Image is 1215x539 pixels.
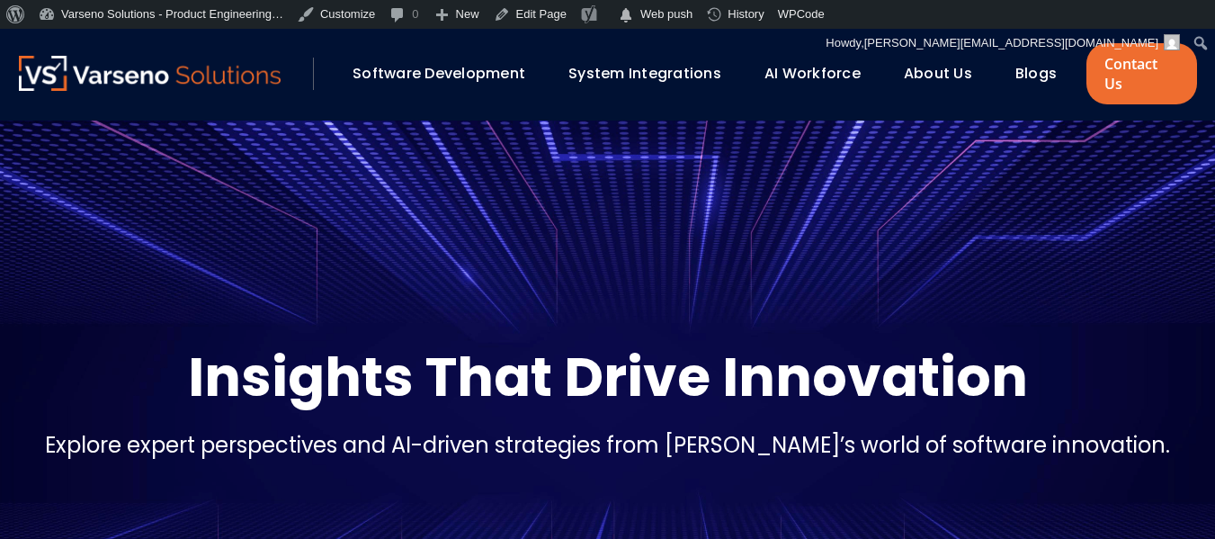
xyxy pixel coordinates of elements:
[559,58,746,89] div: System Integrations
[1006,58,1082,89] div: Blogs
[19,56,281,91] img: Varseno Solutions – Product Engineering & IT Services
[895,58,997,89] div: About Us
[904,63,972,84] a: About Us
[1015,63,1057,84] a: Blogs
[344,58,550,89] div: Software Development
[19,56,281,92] a: Varseno Solutions – Product Engineering & IT Services
[864,36,1158,49] span: [PERSON_NAME][EMAIL_ADDRESS][DOMAIN_NAME]
[1086,43,1196,104] a: Contact Us
[755,58,886,89] div: AI Workforce
[45,429,1170,462] p: Explore expert perspectives and AI-driven strategies from [PERSON_NAME]’s world of software innov...
[819,29,1187,58] a: Howdy,
[764,63,861,84] a: AI Workforce
[353,63,525,84] a: Software Development
[617,3,635,28] span: 
[188,341,1028,413] p: Insights That Drive Innovation
[568,63,721,84] a: System Integrations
